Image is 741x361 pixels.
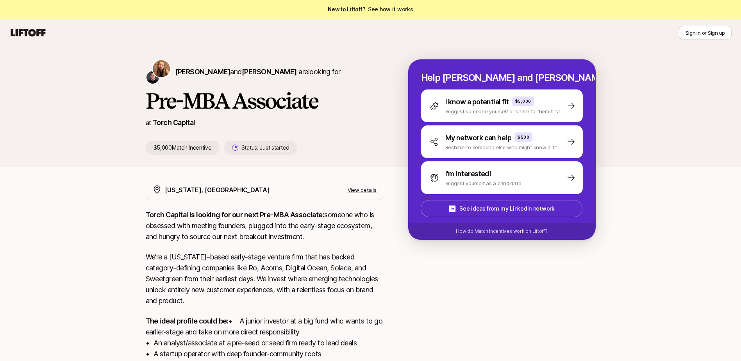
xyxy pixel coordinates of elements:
[445,107,560,115] p: Suggest someone yourself or share to them first
[241,143,289,152] p: Status:
[421,72,583,83] p: Help [PERSON_NAME] and [PERSON_NAME] hire
[146,71,159,84] img: Christopher Harper
[515,98,531,104] p: $5,000
[421,200,582,217] button: See ideas from my LinkedIn network
[328,5,413,14] span: New to Liftoff?
[153,60,170,77] img: Katie Reiner
[518,134,529,140] p: $500
[679,26,732,40] button: Sign in or Sign up
[175,66,341,77] p: are looking for
[146,209,383,242] p: someone who is obsessed with meeting founders, plugged into the early-stage ecosystem, and hungry...
[445,179,521,187] p: Suggest yourself as a candidate
[153,118,195,127] a: Torch Capital
[445,168,491,179] p: I'm interested!
[260,144,289,151] span: Just started
[146,211,325,219] strong: Torch Capital is looking for our next Pre-MBA Associate:
[175,68,230,76] span: [PERSON_NAME]
[230,68,296,76] span: and
[445,97,509,107] p: I know a potential fit
[165,185,270,195] p: [US_STATE], [GEOGRAPHIC_DATA]
[242,68,297,76] span: [PERSON_NAME]
[146,317,229,325] strong: The ideal profile could be:
[445,132,512,143] p: My network can help
[368,6,413,13] a: See how it works
[146,252,383,306] p: We’re a [US_STATE]–based early-stage venture firm that has backed category-defining companies lik...
[348,186,377,194] p: View details
[459,204,554,213] p: See ideas from my LinkedIn network
[146,141,220,155] p: $5,000 Match Incentive
[146,89,383,113] h1: Pre-MBA Associate
[445,143,557,151] p: Reshare to someone else who might know a fit
[456,228,547,235] p: How do Match Incentives work on Liftoff?
[146,118,151,128] p: at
